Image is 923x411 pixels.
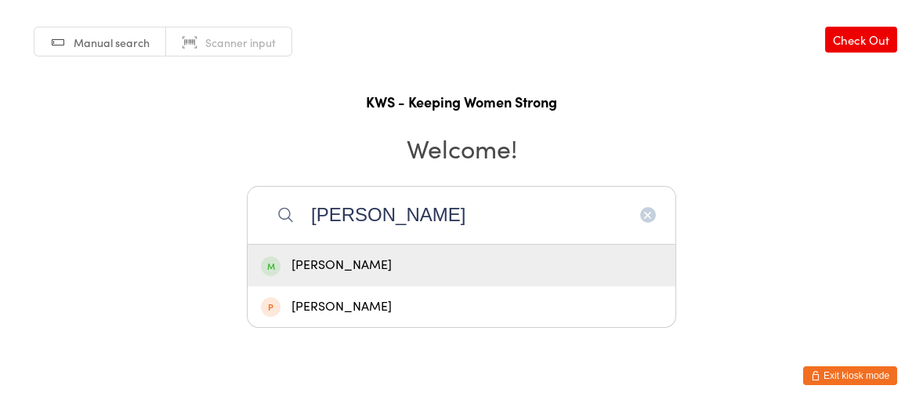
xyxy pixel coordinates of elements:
h1: KWS - Keeping Women Strong [16,92,907,111]
a: Check Out [825,27,897,53]
button: Exit kiosk mode [803,366,897,385]
div: [PERSON_NAME] [261,296,662,318]
input: Search [247,186,676,244]
div: [PERSON_NAME] [261,255,662,276]
span: Scanner input [205,35,276,50]
span: Manual search [74,35,150,50]
h2: Welcome! [16,130,907,165]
